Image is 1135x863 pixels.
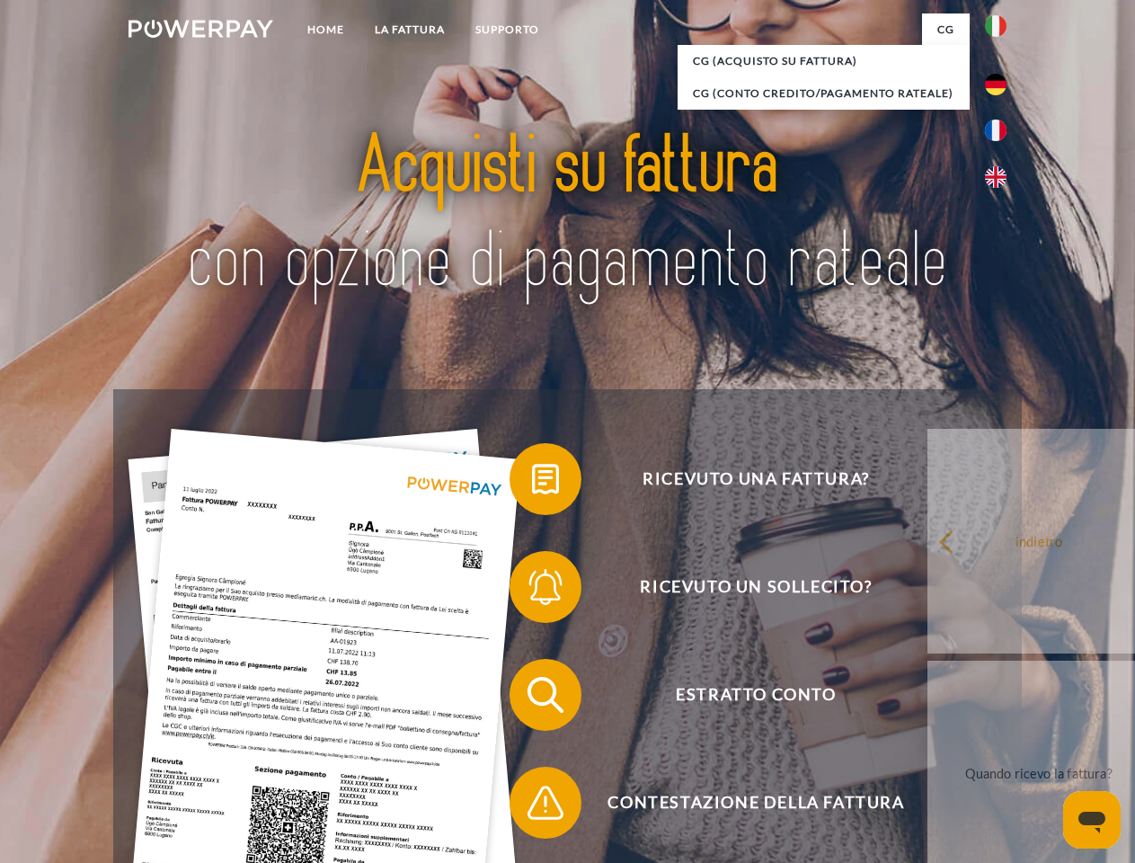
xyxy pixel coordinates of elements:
img: en [985,166,1006,188]
a: Supporto [460,13,554,46]
button: Estratto conto [510,659,977,731]
img: qb_search.svg [523,672,568,717]
img: title-powerpay_it.svg [172,86,963,344]
img: fr [985,120,1006,141]
a: CG (Conto Credito/Pagamento rateale) [678,77,970,110]
span: Ricevuto una fattura? [536,443,976,515]
img: de [985,74,1006,95]
a: CG (Acquisto su fattura) [678,45,970,77]
a: LA FATTURA [359,13,460,46]
a: Home [292,13,359,46]
a: CG [922,13,970,46]
span: Contestazione della fattura [536,767,976,839]
button: Ricevuto un sollecito? [510,551,977,623]
iframe: Pulsante per aprire la finestra di messaggistica [1063,791,1121,849]
span: Ricevuto un sollecito? [536,551,976,623]
span: Estratto conto [536,659,976,731]
img: qb_bell.svg [523,565,568,609]
button: Ricevuto una fattura? [510,443,977,515]
img: it [985,15,1006,37]
img: qb_bill.svg [523,457,568,502]
img: logo-powerpay-white.svg [129,20,273,38]
button: Contestazione della fattura [510,767,977,839]
img: qb_warning.svg [523,780,568,825]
